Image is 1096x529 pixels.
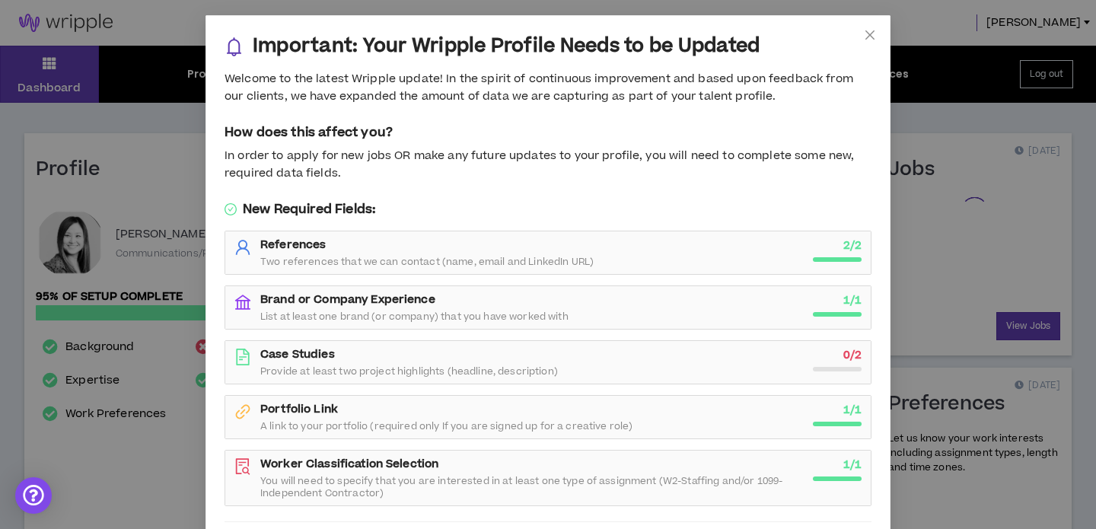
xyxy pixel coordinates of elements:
strong: 1 / 1 [843,402,862,418]
h5: How does this affect you? [225,123,871,142]
span: Provide at least two project highlights (headline, description) [260,365,558,378]
span: link [234,403,251,420]
strong: Case Studies [260,346,335,362]
span: List at least one brand (or company) that you have worked with [260,311,569,323]
strong: 1 / 1 [843,292,862,308]
span: close [864,29,876,41]
strong: 1 / 1 [843,457,862,473]
strong: Portfolio Link [260,401,338,417]
span: bank [234,294,251,311]
span: check-circle [225,203,237,215]
span: Two references that we can contact (name, email and LinkedIn URL) [260,256,594,268]
span: file-search [234,458,251,475]
span: file-text [234,349,251,365]
h5: New Required Fields: [225,200,871,218]
div: Open Intercom Messenger [15,477,52,514]
strong: 0 / 2 [843,347,862,363]
div: In order to apply for new jobs OR make any future updates to your profile, you will need to compl... [225,148,871,182]
span: user [234,239,251,256]
h3: Important: Your Wripple Profile Needs to be Updated [253,34,760,59]
span: You will need to specify that you are interested in at least one type of assignment (W2-Staffing ... [260,475,804,499]
div: Welcome to the latest Wripple update! In the spirit of continuous improvement and based upon feed... [225,71,871,105]
span: A link to your portfolio (required only If you are signed up for a creative role) [260,420,632,432]
strong: Brand or Company Experience [260,292,435,308]
strong: 2 / 2 [843,237,862,253]
button: Close [849,15,890,56]
strong: References [260,237,326,253]
span: bell [225,37,244,56]
strong: Worker Classification Selection [260,456,438,472]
